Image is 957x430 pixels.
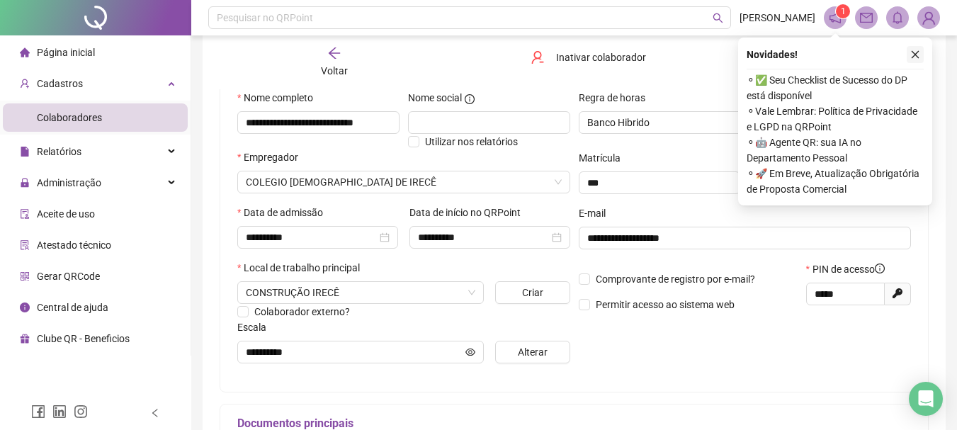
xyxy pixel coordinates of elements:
[409,205,530,220] label: Data de início no QRPoint
[20,334,30,344] span: gift
[20,47,30,57] span: home
[465,347,475,357] span: eye
[465,94,475,104] span: info-circle
[237,260,369,276] label: Local de trabalho principal
[20,79,30,89] span: user-add
[747,72,924,103] span: ⚬ ✅ Seu Checklist de Sucesso do DP está disponível
[20,302,30,312] span: info-circle
[747,166,924,197] span: ⚬ 🚀 Em Breve, Atualização Obrigatória de Proposta Comercial
[37,146,81,157] span: Relatórios
[150,408,160,418] span: left
[740,10,815,26] span: [PERSON_NAME]
[579,205,615,221] label: E-mail
[891,11,904,24] span: bell
[829,11,842,24] span: notification
[860,11,873,24] span: mail
[596,299,735,310] span: Permitir acesso ao sistema web
[579,90,655,106] label: Regra de horas
[37,112,102,123] span: Colaboradores
[327,46,341,60] span: arrow-left
[520,46,657,69] button: Inativar colaborador
[918,7,939,28] img: 88383
[20,271,30,281] span: qrcode
[37,208,95,220] span: Aceite de uso
[20,209,30,219] span: audit
[812,261,885,277] span: PIN de acesso
[531,50,545,64] span: user-delete
[37,271,100,282] span: Gerar QRCode
[37,177,101,188] span: Administração
[37,78,83,89] span: Cadastros
[31,404,45,419] span: facebook
[20,147,30,157] span: file
[321,65,348,77] span: Voltar
[37,47,95,58] span: Página inicial
[408,90,462,106] span: Nome social
[246,171,562,193] span: INSTITUICAO ADVENTISTA NORDESTE BRASILEIRA DE EDUCACAO E ASSISTENCIA SOCIAL
[713,13,723,23] span: search
[747,103,924,135] span: ⚬ Vale Lembrar: Política de Privacidade e LGPD na QRPoint
[237,149,307,165] label: Empregador
[20,240,30,250] span: solution
[74,404,88,419] span: instagram
[747,47,798,62] span: Novidades !
[37,302,108,313] span: Central de ajuda
[841,6,846,16] span: 1
[909,382,943,416] div: Open Intercom Messenger
[518,344,548,360] span: Alterar
[495,341,570,363] button: Alterar
[747,135,924,166] span: ⚬ 🤖 Agente QR: sua IA no Departamento Pessoal
[37,239,111,251] span: Atestado técnico
[495,281,570,304] button: Criar
[237,90,322,106] label: Nome completo
[52,404,67,419] span: linkedin
[522,285,543,300] span: Criar
[37,333,130,344] span: Clube QR - Beneficios
[246,282,475,303] span: RUA ASSIS CHATEAUBRIAND, 323, ASA NORTE, IRECÊ-BA
[910,50,920,60] span: close
[587,112,846,133] span: Banco Hibrido
[20,178,30,188] span: lock
[836,4,850,18] sup: 1
[254,306,350,317] span: Colaborador externo?
[237,319,276,335] label: Escala
[579,150,630,166] label: Matrícula
[425,136,518,147] span: Utilizar nos relatórios
[237,205,332,220] label: Data de admissão
[556,50,646,65] span: Inativar colaborador
[596,273,755,285] span: Comprovante de registro por e-mail?
[875,264,885,273] span: info-circle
